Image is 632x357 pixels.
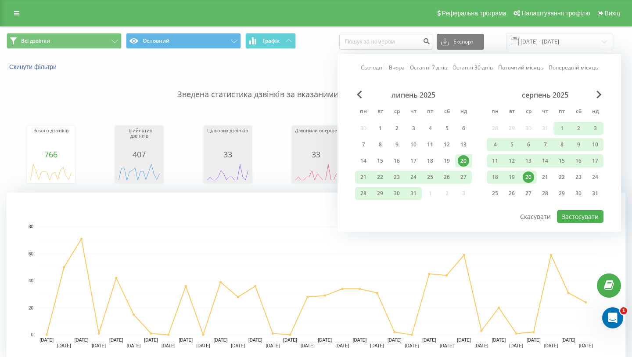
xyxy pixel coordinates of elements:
button: Експорт [437,34,484,50]
div: пн 11 серп 2025 р. [487,154,503,168]
text: [DATE] [318,338,332,342]
div: 7 [358,139,369,150]
div: вт 12 серп 2025 р. [503,154,520,168]
text: [DATE] [127,343,141,348]
text: [DATE] [405,343,419,348]
svg: A chart. [29,159,73,185]
div: 15 [374,155,386,167]
div: 13 [523,155,534,167]
div: пт 22 серп 2025 р. [553,171,570,184]
div: 20 [458,155,469,167]
text: 40 [29,278,34,283]
abbr: неділя [457,106,470,119]
div: чт 10 лип 2025 р. [405,138,422,151]
div: сб 2 серп 2025 р. [570,122,587,135]
div: 766 [29,150,73,159]
abbr: субота [440,106,453,119]
button: Застосувати [557,210,603,223]
div: 17 [589,155,601,167]
button: Всі дзвінки [7,33,122,49]
div: ср 30 лип 2025 р. [388,187,405,200]
div: 12 [441,139,452,150]
abbr: вівторок [373,106,387,119]
div: чт 14 серп 2025 р. [537,154,553,168]
text: [DATE] [579,343,593,348]
abbr: неділя [589,106,602,119]
div: пн 7 лип 2025 р. [355,138,372,151]
div: 7 [539,139,551,150]
div: 19 [506,171,517,183]
div: A chart. [206,159,250,185]
div: вт 5 серп 2025 р. [503,138,520,151]
div: серпень 2025 [487,91,603,99]
div: 21 [539,171,551,183]
span: Previous Month [357,91,362,98]
div: 27 [523,188,534,199]
a: Поточний місяць [498,63,543,72]
div: 33 [294,150,338,159]
div: 29 [374,188,386,199]
div: A chart. [117,159,161,185]
div: сб 26 лип 2025 р. [438,171,455,184]
text: [DATE] [109,338,123,342]
div: нд 17 серп 2025 р. [587,154,603,168]
p: Зведена статистика дзвінків за вказаними фільтрами за обраний період [7,71,625,100]
text: 20 [29,306,34,310]
div: 6 [523,139,534,150]
text: [DATE] [231,343,245,348]
text: [DATE] [370,343,384,348]
div: ср 23 лип 2025 р. [388,171,405,184]
text: [DATE] [196,343,210,348]
text: [DATE] [509,343,523,348]
span: Next Month [596,91,602,98]
div: сб 19 лип 2025 р. [438,154,455,168]
abbr: середа [522,106,535,119]
div: чт 3 лип 2025 р. [405,122,422,135]
text: [DATE] [40,338,54,342]
div: нд 27 лип 2025 р. [455,171,472,184]
div: чт 28 серп 2025 р. [537,187,553,200]
div: сб 16 серп 2025 р. [570,154,587,168]
div: 21 [358,171,369,183]
div: Дзвонили вперше [294,128,338,150]
div: 30 [573,188,584,199]
abbr: п’ятниця [424,106,437,119]
text: 0 [31,332,33,337]
text: [DATE] [248,338,262,342]
div: пт 18 лип 2025 р. [422,154,438,168]
div: Прийнятих дзвінків [117,128,161,150]
div: 25 [489,188,501,199]
abbr: середа [390,106,403,119]
a: Попередній місяць [549,63,598,72]
text: [DATE] [544,343,558,348]
div: 28 [539,188,551,199]
text: [DATE] [440,343,454,348]
div: 6 [458,123,469,134]
abbr: понеділок [488,106,502,119]
div: вт 15 лип 2025 р. [372,154,388,168]
abbr: понеділок [357,106,370,119]
div: чт 17 лип 2025 р. [405,154,422,168]
div: нд 20 лип 2025 р. [455,154,472,168]
div: сб 23 серп 2025 р. [570,171,587,184]
button: Графік [245,33,296,49]
div: вт 26 серп 2025 р. [503,187,520,200]
text: [DATE] [57,343,71,348]
div: нд 3 серп 2025 р. [587,122,603,135]
button: Скасувати [515,210,556,223]
span: Налаштування профілю [521,10,590,17]
text: [DATE] [144,338,158,342]
div: 10 [408,139,419,150]
div: вт 19 серп 2025 р. [503,171,520,184]
a: Вчора [389,63,405,72]
div: 1 [374,123,386,134]
div: 28 [358,188,369,199]
text: [DATE] [492,338,506,342]
div: нд 10 серп 2025 р. [587,138,603,151]
div: 1 [556,123,567,134]
div: 29 [556,188,567,199]
abbr: четвер [407,106,420,119]
div: липень 2025 [355,91,472,99]
div: 22 [374,171,386,183]
div: 13 [458,139,469,150]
